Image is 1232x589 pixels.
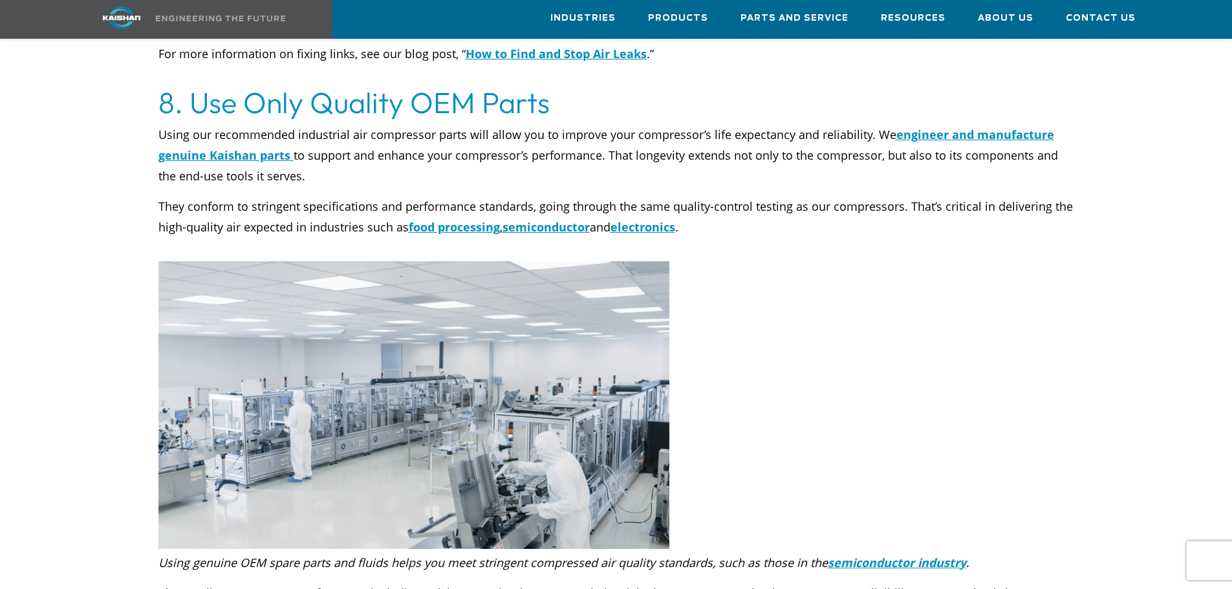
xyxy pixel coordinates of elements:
[73,6,170,29] img: kaishan logo
[158,124,1074,186] p: Using our recommended industrial air compressor parts will allow you to improve your compressor’s...
[740,11,848,26] span: Parts and Service
[158,261,670,549] img: Ten Need-to-Know Rotary Screw Air Compressor Maintenance Tips
[466,46,647,61] a: How to Find and Stop Air Leaks
[648,11,708,26] span: Products
[1066,11,1136,26] span: Contact Us
[1066,1,1136,36] a: Contact Us
[503,219,590,235] a: semiconductor
[158,127,1054,163] a: engineer and manufacture genuine Kaishan parts
[611,219,675,235] a: electronics
[550,1,616,36] a: Industries
[158,555,966,570] em: Using genuine OEM spare parts and fluids helps you meet stringent compressed air quality standard...
[550,11,616,26] span: Industries
[648,1,708,36] a: Products
[409,219,500,235] a: food processing
[740,1,848,36] a: Parts and Service
[158,43,1074,85] p: For more information on fixing links, see our blog post, “ .”
[158,196,1074,258] p: They conform to stringent specifications and performance standards, going through the same qualit...
[978,1,1033,36] a: About Us
[881,11,946,26] span: Resources
[828,555,966,570] a: semiconductor industry
[881,1,946,36] a: Resources
[978,11,1033,26] span: About Us
[156,16,285,21] img: Engineering the future
[158,85,1074,121] h2: 8. Use Only Quality OEM Parts
[158,552,1074,573] p: .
